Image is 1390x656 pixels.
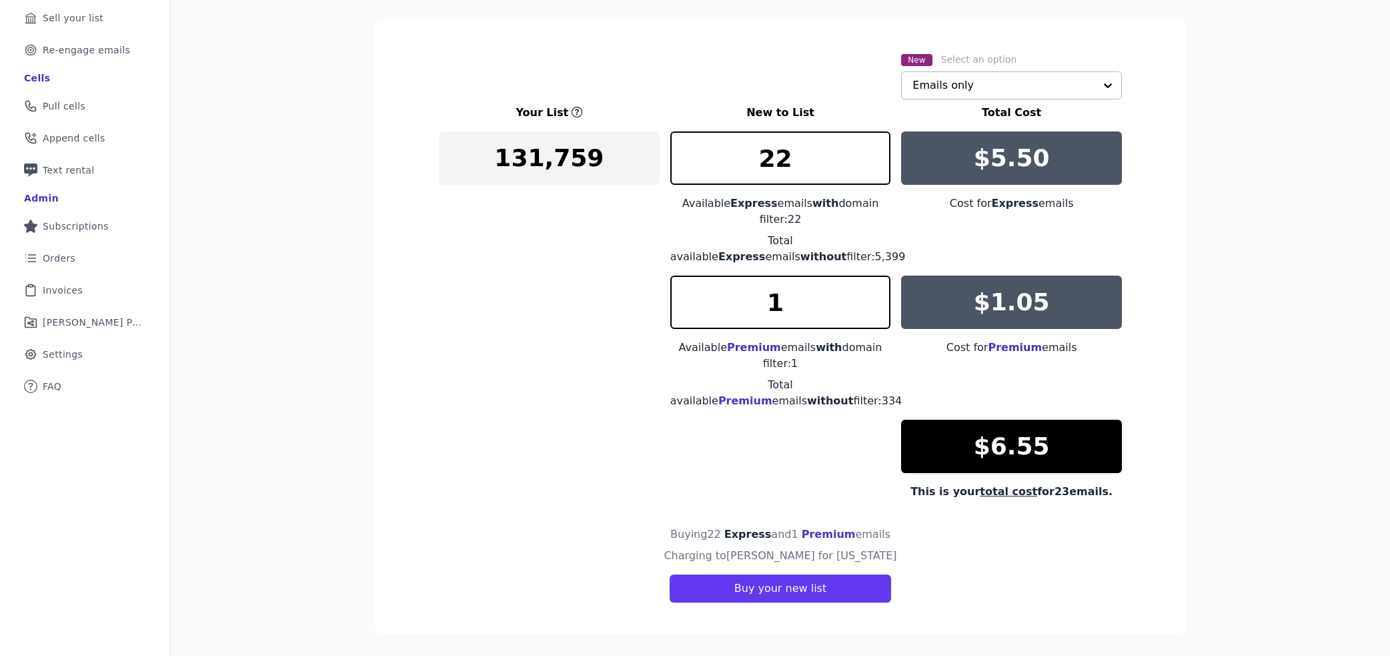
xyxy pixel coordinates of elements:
a: Settings [11,340,159,369]
span: Settings [43,348,83,361]
div: Cost for emails [901,196,1122,212]
a: Subscriptions [11,212,159,241]
span: with [812,197,838,210]
span: Express [718,250,766,263]
span: Append cells [43,131,105,145]
p: 131,759 [494,145,604,172]
span: Premium [802,528,856,541]
a: Pull cells [11,91,159,121]
span: Re-engage emails [43,43,130,57]
span: Pull cells [43,99,85,113]
button: Buy your new list [670,575,891,603]
a: Text rental [11,155,159,185]
a: Append cells [11,123,159,153]
div: Cost for emails [901,340,1122,356]
a: Sell your list [11,3,159,33]
span: with [816,341,842,354]
a: FAQ [11,372,159,401]
div: Total available emails filter: 334 [670,377,891,409]
div: This is your for 23 emails. [901,484,1122,500]
span: Premium [988,341,1042,354]
span: Express [730,197,778,210]
span: without [807,394,853,407]
span: FAQ [43,380,61,393]
span: Invoices [43,284,83,297]
a: Orders [11,244,159,273]
span: Express [724,528,772,541]
span: Express [992,197,1039,210]
p: $6.55 [974,433,1050,460]
h4: Buying 22 and 1 emails [670,527,890,543]
span: without [800,250,846,263]
div: Total available emails filter: 5,399 [670,233,891,265]
span: Sell your list [43,11,103,25]
a: Re-engage emails [11,35,159,65]
h4: Charging to [PERSON_NAME] for [US_STATE] [664,548,896,564]
span: Premium [727,341,781,354]
div: Available emails domain filter: 1 [670,340,891,372]
span: New [901,54,932,66]
div: Admin [24,192,59,205]
h3: Total Cost [901,105,1122,121]
div: Cells [24,71,50,85]
h3: New to List [670,105,891,121]
label: Select an option [941,53,1017,66]
span: Orders [43,252,75,265]
p: $1.05 [974,289,1050,316]
h3: Your List [516,105,568,121]
span: [PERSON_NAME] Performance [43,316,143,329]
div: Available emails domain filter: 22 [670,196,891,228]
span: Text rental [43,163,95,177]
a: Invoices [11,276,159,305]
span: Subscriptions [43,220,109,233]
span: total cost [980,485,1037,498]
p: $5.50 [974,145,1050,172]
span: Premium [718,394,772,407]
a: [PERSON_NAME] Performance [11,308,159,337]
